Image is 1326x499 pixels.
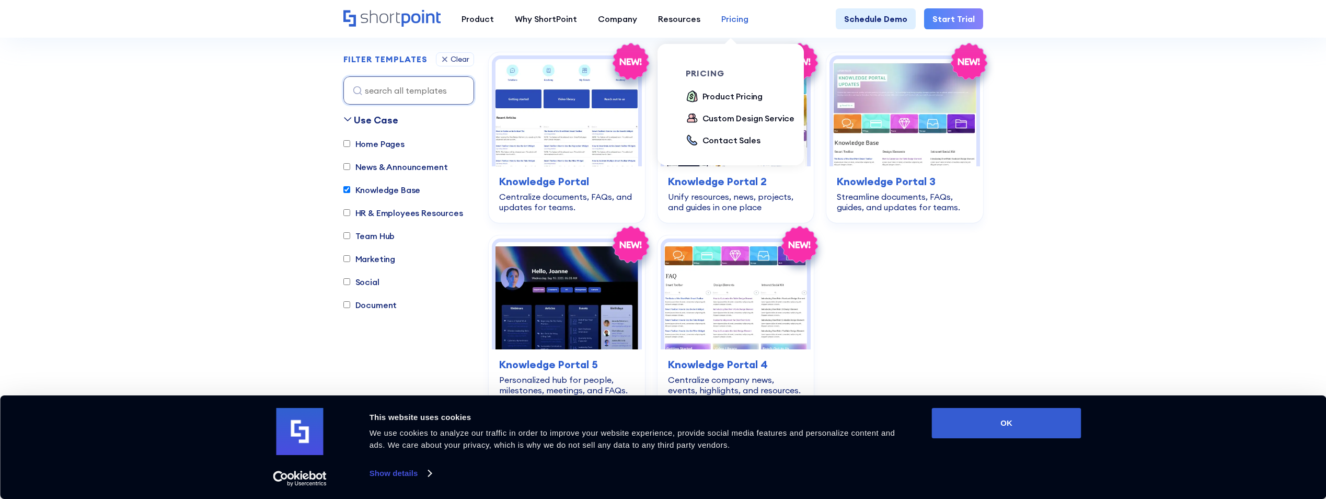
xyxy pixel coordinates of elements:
a: Home [343,10,441,28]
div: Centralize company news, events, highlights, and resources. [668,375,803,395]
input: Home Pages [343,141,350,148]
input: News & Announcement [343,164,350,171]
input: Team Hub [343,233,350,240]
a: Usercentrics Cookiebot - opens in a new window [254,471,345,486]
h3: Knowledge Portal 5 [499,357,635,372]
div: Product [462,13,494,25]
div: Why ShortPoint [515,13,577,25]
input: Social [343,279,350,286]
a: Company [587,8,648,29]
div: FILTER TEMPLATES [343,55,428,64]
input: Knowledge Base [343,187,350,194]
h3: Knowledge Portal 4 [668,357,803,372]
a: Product Pricing [686,90,763,104]
a: Why ShortPoint [504,8,587,29]
iframe: Chat Widget [1138,378,1326,499]
label: Marketing [343,253,396,265]
div: Pricing [721,13,748,25]
h3: Knowledge Portal [499,174,635,189]
input: Document [343,302,350,309]
img: Knowledge Portal 4 – SharePoint Wiki Template: Centralize company news, events, highlights, and r... [664,242,807,349]
img: Knowledge Portal 5 – SharePoint Profile Page: Personalized hub for people, milestones, meetings, ... [495,242,638,349]
div: Resources [658,13,700,25]
a: Knowledge Portal – SharePoint Knowledge Base Template: Centralize documents, FAQs, and updates fo... [489,52,645,223]
div: Unify resources, news, projects, and guides in one place [668,191,803,212]
img: Knowledge Portal 3 – Best SharePoint Template For Knowledge Base: Streamline documents, FAQs, gui... [833,59,976,166]
div: Centralize documents, FAQs, and updates for teams. [499,191,635,212]
a: Pricing [711,8,759,29]
a: Show details [370,466,431,481]
a: Knowledge Portal 5 – SharePoint Profile Page: Personalized hub for people, milestones, meetings, ... [489,235,645,406]
span: We use cookies to analyze our traffic in order to improve your website experience, provide social... [370,428,895,449]
a: Knowledge Portal 2 – SharePoint IT knowledge base Template: Unify resources, news, projects, and ... [658,52,814,223]
input: Marketing [343,256,350,263]
div: pricing [686,69,803,77]
a: Start Trial [924,8,983,29]
div: Contact Sales [702,134,760,146]
a: Resources [648,8,711,29]
a: Knowledge Portal 4 – SharePoint Wiki Template: Centralize company news, events, highlights, and r... [658,235,814,406]
input: search all templates [343,76,474,105]
label: Document [343,299,397,311]
img: Knowledge Portal – SharePoint Knowledge Base Template: Centralize documents, FAQs, and updates fo... [495,59,638,166]
label: News & Announcement [343,161,448,173]
h3: Knowledge Portal 2 [668,174,803,189]
a: Product [451,8,504,29]
label: Social [343,276,379,288]
div: Personalized hub for people, milestones, meetings, and FAQs. [499,375,635,395]
label: Team Hub [343,230,395,242]
a: Schedule Demo [836,8,916,29]
a: Knowledge Portal 3 – Best SharePoint Template For Knowledge Base: Streamline documents, FAQs, gui... [826,52,983,223]
div: Streamline documents, FAQs, guides, and updates for teams. [837,191,972,212]
img: logo [276,408,324,455]
a: Custom Design Service [686,112,795,126]
label: Knowledge Base [343,184,421,196]
div: Use Case [354,113,398,127]
div: This website uses cookies [370,411,908,424]
div: Company [598,13,637,25]
a: Contact Sales [686,134,760,148]
div: Clear [451,56,469,63]
h3: Knowledge Portal 3 [837,174,972,189]
button: OK [932,408,1081,438]
label: HR & Employees Resources [343,207,463,219]
div: Custom Design Service [702,112,795,124]
label: Home Pages [343,138,405,150]
input: HR & Employees Resources [343,210,350,217]
div: Product Pricing [702,90,763,103]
